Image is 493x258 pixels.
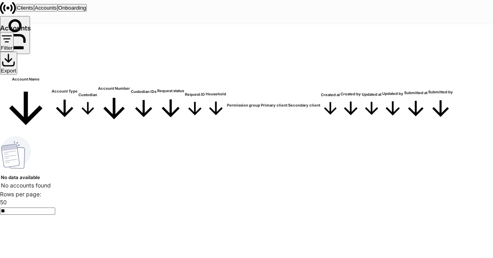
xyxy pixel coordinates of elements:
[321,91,340,99] h6: Created at
[382,90,403,98] h6: Updated by
[206,90,226,98] h6: Household
[1,173,51,181] h5: No data available
[428,88,453,96] h6: Submitted by
[1,75,51,83] h6: Account Name
[17,5,33,11] div: Clients
[261,101,287,109] h6: Primary client
[428,88,453,122] span: Submitted by
[58,4,87,12] button: Onboarding
[16,4,34,12] button: Clients
[1,181,51,189] p: No accounts found
[362,91,381,119] span: Updated at
[131,88,156,123] span: Custodian IDs
[78,91,97,99] h6: Custodian
[341,90,361,98] h6: Created by
[157,87,184,95] h6: Request status
[227,101,260,109] h6: Permission group
[34,4,58,12] button: Accounts
[157,87,184,123] span: Request status
[362,91,381,99] h6: Updated at
[382,90,403,120] span: Updated by
[1,75,51,135] span: Account Name
[98,85,130,93] h6: Account Number
[1,68,16,74] div: Export
[52,87,78,123] span: Account Type
[1,45,13,51] div: Filter
[341,90,361,120] span: Created by
[131,88,156,96] h6: Custodian IDs
[185,91,205,99] h6: Request ID
[58,5,86,11] div: Onboarding
[98,85,130,126] span: Account Number
[185,91,205,120] span: Request ID
[404,89,427,97] h6: Submitted at
[78,91,97,119] span: Custodian
[206,90,226,120] span: Household
[52,87,78,95] h6: Account Type
[321,91,340,119] span: Created at
[288,101,320,109] h6: Secondary client
[35,5,57,11] div: Accounts
[404,89,427,121] span: Submitted at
